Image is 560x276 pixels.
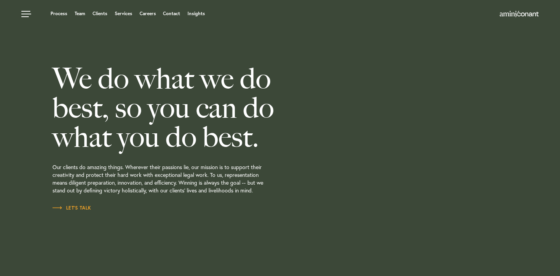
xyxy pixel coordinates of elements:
[500,11,539,17] img: Amini & Conant
[52,152,321,204] p: Our clients do amazing things. Wherever their passions lie, our mission is to support their creat...
[52,64,321,152] h2: We do what we do best, so you can do what you do best.
[75,11,85,16] a: Team
[115,11,132,16] a: Services
[93,11,107,16] a: Clients
[51,11,67,16] a: Process
[140,11,156,16] a: Careers
[187,11,205,16] a: Insights
[52,206,91,210] span: Let’s Talk
[52,204,91,212] a: Let’s Talk
[163,11,180,16] a: Contact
